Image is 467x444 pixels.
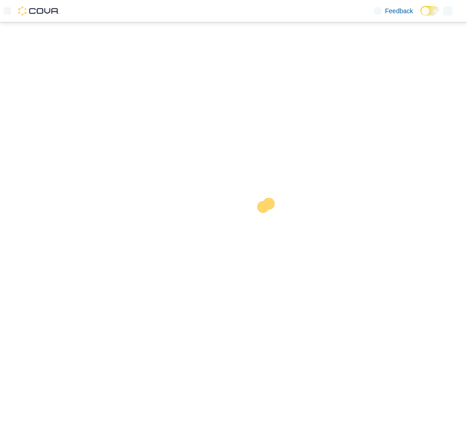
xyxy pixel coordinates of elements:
a: Feedback [371,2,417,20]
input: Dark Mode [420,6,440,16]
span: Feedback [385,6,413,16]
img: cova-loader [233,191,302,259]
img: Cova [18,6,59,16]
